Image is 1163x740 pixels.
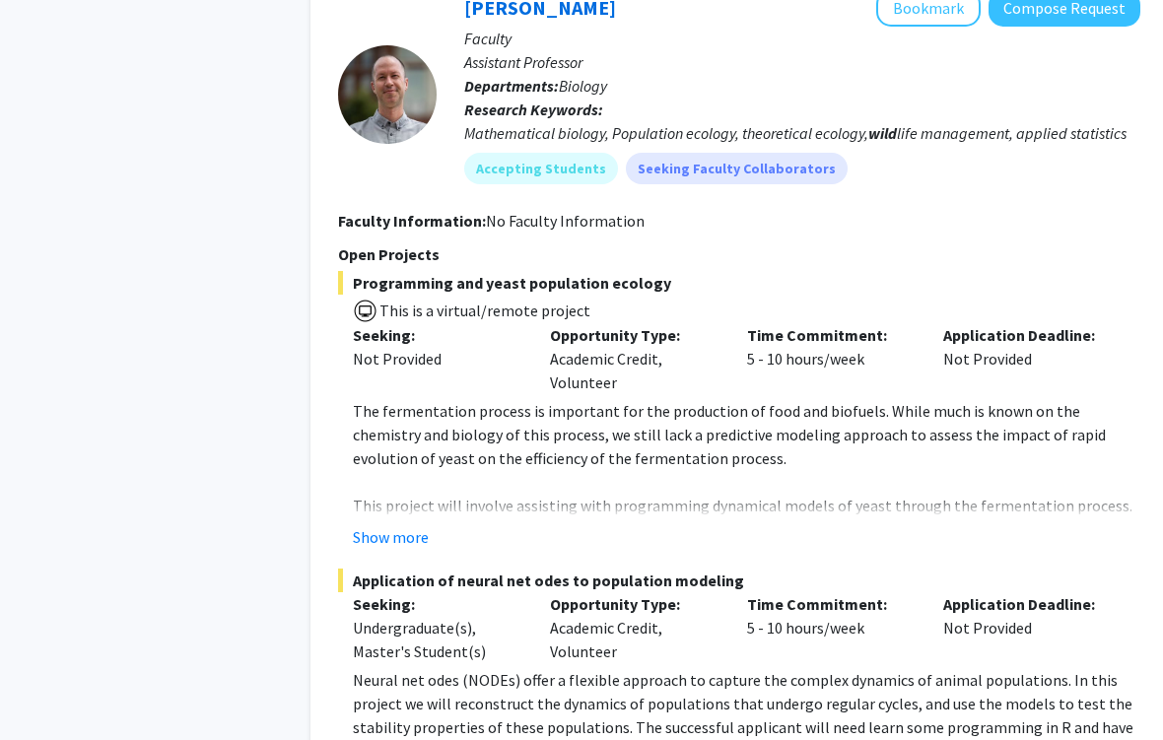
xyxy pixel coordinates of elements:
div: Not Provided [928,592,1126,663]
div: Not Provided [353,347,520,370]
p: Opportunity Type: [550,592,718,616]
p: Faculty [464,27,1140,50]
div: Undergraduate(s), Master's Student(s) [353,616,520,663]
span: This is a virtual/remote project [377,301,590,320]
p: Application Deadline: [943,323,1111,347]
div: Academic Credit, Volunteer [535,323,732,394]
p: This project will involve assisting with programming dynamical models of yeast through the fermen... [353,494,1140,565]
button: Show more [353,525,429,549]
p: Application Deadline: [943,592,1111,616]
div: 5 - 10 hours/week [732,592,929,663]
span: Biology [559,76,607,96]
p: Seeking: [353,323,520,347]
p: Open Projects [338,242,1140,266]
div: Mathematical biology, Population ecology, theoretical ecology, life management, applied statistics [464,121,1140,145]
b: wild [868,123,897,143]
p: Time Commitment: [747,592,915,616]
p: Seeking: [353,592,520,616]
b: Departments: [464,76,559,96]
mat-chip: Seeking Faculty Collaborators [626,153,848,184]
p: Assistant Professor [464,50,1140,74]
iframe: Chat [15,651,84,725]
mat-chip: Accepting Students [464,153,618,184]
div: Not Provided [928,323,1126,394]
span: Programming and yeast population ecology [338,271,1140,295]
p: Opportunity Type: [550,323,718,347]
p: The fermentation process is important for the production of food and biofuels. While much is know... [353,399,1140,470]
span: Application of neural net odes to population modeling [338,569,1140,592]
div: 5 - 10 hours/week [732,323,929,394]
b: Faculty Information: [338,211,486,231]
b: Research Keywords: [464,100,603,119]
div: Academic Credit, Volunteer [535,592,732,663]
p: Time Commitment: [747,323,915,347]
span: No Faculty Information [486,211,645,231]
